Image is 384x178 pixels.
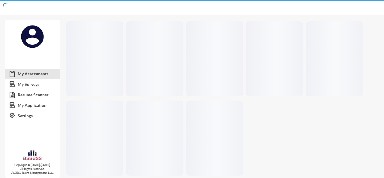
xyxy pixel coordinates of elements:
a: Settings [5,110,60,121]
a: My Surveys [5,79,60,90]
p: Copyright © [DATE]-[DATE]. All Rights Reserved. ASSESS Talent Management, LLC. [5,163,60,175]
img: defaultimage.svg [20,25,44,49]
a: My Application [5,100,60,111]
a: Resume Scanner [5,89,60,100]
img: assesscompany-logo.png [23,150,42,162]
a: My Assessments [5,68,60,79]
